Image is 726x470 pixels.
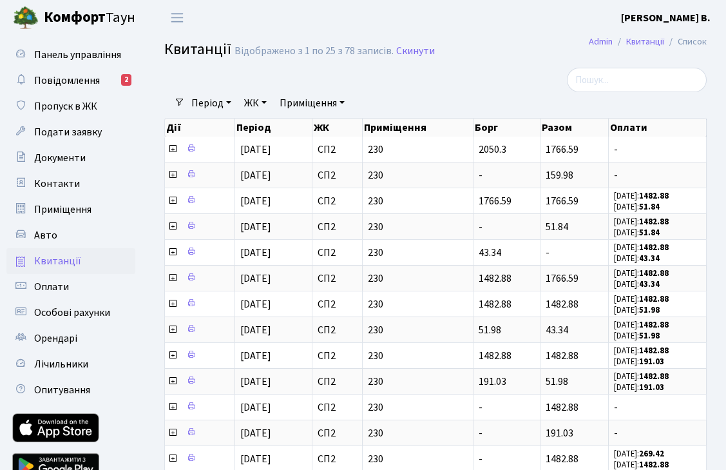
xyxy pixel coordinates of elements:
[240,323,271,337] span: [DATE]
[318,144,356,155] span: СП2
[479,297,511,311] span: 1482.88
[639,330,660,342] b: 51.98
[614,319,669,331] small: [DATE]:
[368,325,468,335] span: 230
[240,426,271,440] span: [DATE]
[546,323,568,337] span: 43.34
[614,242,669,253] small: [DATE]:
[614,170,701,181] span: -
[318,428,356,438] span: СП2
[479,194,511,208] span: 1766.59
[540,119,609,137] th: Разом
[614,371,669,382] small: [DATE]:
[614,356,664,367] small: [DATE]:
[34,383,90,397] span: Опитування
[239,92,272,114] a: ЖК
[368,428,468,438] span: 230
[34,177,80,191] span: Контакти
[34,280,69,294] span: Оплати
[609,119,707,137] th: Оплати
[186,92,236,114] a: Період
[614,304,660,316] small: [DATE]:
[121,74,131,86] div: 2
[639,371,669,382] b: 1482.88
[318,248,356,258] span: СП2
[546,142,578,157] span: 1766.59
[318,402,356,413] span: СП2
[234,45,394,57] div: Відображено з 1 по 25 з 78 записів.
[567,68,707,92] input: Пошук...
[6,377,135,403] a: Опитування
[161,7,193,28] button: Переключити навігацію
[34,99,97,113] span: Пропуск в ЖК
[479,323,501,337] span: 51.98
[164,38,231,61] span: Квитанції
[546,194,578,208] span: 1766.59
[614,428,701,438] span: -
[34,306,110,320] span: Особові рахунки
[479,400,482,415] span: -
[318,273,356,284] span: СП2
[240,452,271,466] span: [DATE]
[473,119,540,137] th: Борг
[639,356,664,367] b: 191.03
[479,142,506,157] span: 2050.3
[368,402,468,413] span: 230
[479,168,482,182] span: -
[614,293,669,305] small: [DATE]:
[479,246,501,260] span: 43.34
[614,448,664,460] small: [DATE]:
[240,400,271,415] span: [DATE]
[639,227,660,239] b: 51.84
[44,7,135,29] span: Таун
[664,35,707,49] li: Список
[621,10,711,26] a: [PERSON_NAME] В.
[6,119,135,145] a: Подати заявку
[546,400,578,415] span: 1482.88
[368,170,468,181] span: 230
[614,190,669,202] small: [DATE]:
[6,351,135,377] a: Лічильники
[621,11,711,25] b: [PERSON_NAME] В.
[6,300,135,326] a: Особові рахунки
[546,220,568,234] span: 51.84
[546,297,578,311] span: 1482.88
[368,273,468,284] span: 230
[240,297,271,311] span: [DATE]
[34,73,100,88] span: Повідомлення
[6,171,135,197] a: Контакти
[614,279,660,290] small: [DATE]:
[34,331,77,346] span: Орендарі
[240,142,271,157] span: [DATE]
[639,268,669,279] b: 1482.88
[368,299,468,309] span: 230
[479,220,482,234] span: -
[368,248,468,258] span: 230
[614,201,660,213] small: [DATE]:
[639,293,669,305] b: 1482.88
[6,42,135,68] a: Панель управління
[546,246,549,260] span: -
[6,222,135,248] a: Авто
[34,228,57,242] span: Авто
[34,202,91,217] span: Приміщення
[318,196,356,206] span: СП2
[614,345,669,357] small: [DATE]:
[589,35,613,48] a: Admin
[6,68,135,93] a: Повідомлення2
[639,201,660,213] b: 51.84
[479,452,482,466] span: -
[318,170,356,181] span: СП2
[479,375,506,389] span: 191.03
[6,326,135,351] a: Орендарі
[639,190,669,202] b: 1482.88
[639,382,664,393] b: 191.03
[396,45,435,57] a: Скинути
[614,402,701,413] span: -
[240,194,271,208] span: [DATE]
[240,271,271,286] span: [DATE]
[614,216,669,228] small: [DATE]:
[368,196,468,206] span: 230
[274,92,350,114] a: Приміщення
[368,454,468,464] span: 230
